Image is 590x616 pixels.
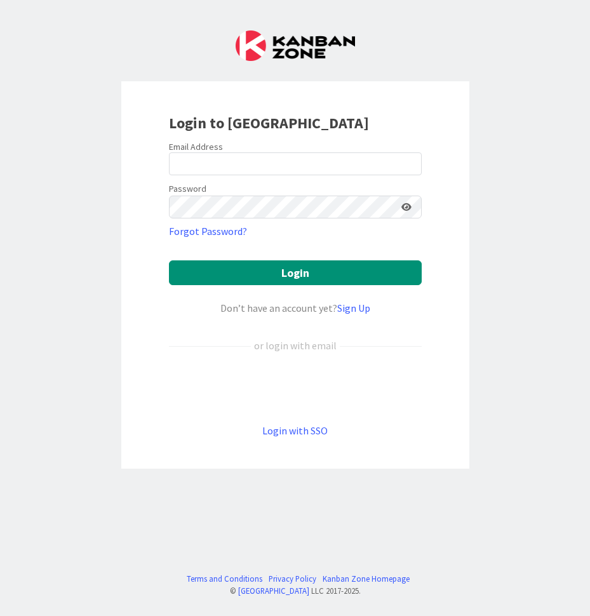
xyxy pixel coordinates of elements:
a: Kanban Zone Homepage [323,573,410,585]
a: [GEOGRAPHIC_DATA] [238,586,309,596]
img: Kanban Zone [236,30,355,61]
a: Sign Up [337,302,370,314]
label: Email Address [169,141,223,152]
div: Don’t have an account yet? [169,300,422,316]
a: Login with SSO [262,424,328,437]
button: Login [169,260,422,285]
b: Login to [GEOGRAPHIC_DATA] [169,113,369,133]
a: Forgot Password? [169,224,247,239]
div: © LLC 2017- 2025 . [180,585,410,597]
iframe: Sign in with Google Button [163,374,428,402]
div: or login with email [251,338,340,353]
label: Password [169,182,206,196]
a: Terms and Conditions [187,573,262,585]
a: Privacy Policy [269,573,316,585]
